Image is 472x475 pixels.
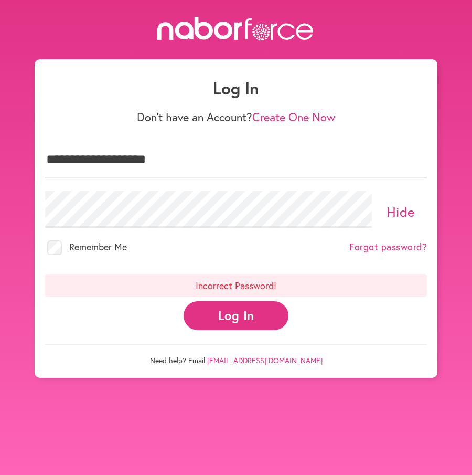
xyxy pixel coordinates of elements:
[45,344,427,365] p: Need help? Email
[45,78,427,98] h1: Log In
[207,355,323,365] a: [EMAIL_ADDRESS][DOMAIN_NAME]
[252,109,335,124] a: Create One Now
[387,203,415,220] a: Hide
[45,274,427,297] p: Incorrect Password!
[184,301,288,330] button: Log In
[69,240,127,253] span: Remember Me
[45,110,427,124] p: Don't have an Account?
[349,241,427,253] a: Forgot password?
